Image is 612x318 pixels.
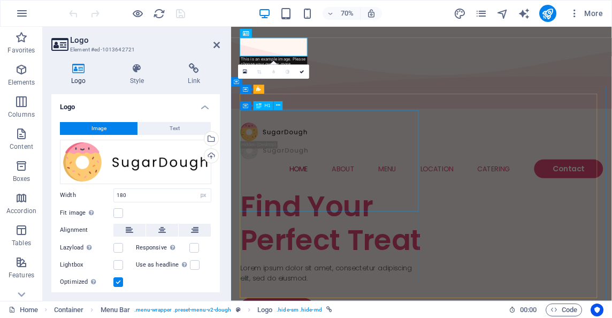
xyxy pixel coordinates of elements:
i: On resize automatically adjust zoom level to fit chosen device. [366,9,376,18]
i: Pages (Ctrl+Alt+S) [475,7,487,20]
span: Click to select. Double-click to edit [101,304,131,316]
p: Favorites [7,46,35,55]
a: Select files from the file manager, stock photos, or upload file(s) [238,65,253,79]
i: Navigator [496,7,509,20]
button: pages [475,7,488,20]
div: This is an example image. Please choose your own for more options. [240,57,308,72]
span: Code [550,304,577,316]
nav: breadcrumb [54,304,332,316]
a: Crop mode [253,65,267,79]
label: Use as headline [136,259,190,271]
span: Click to select. Double-click to edit [54,304,84,316]
a: Confirm ( Ctrl ⏎ ) [295,65,310,79]
p: Content [10,142,33,151]
h4: Link [168,63,220,86]
label: Width [60,192,113,198]
i: AI Writer [518,7,530,20]
button: navigator [496,7,509,20]
div: logo-mobile.png [60,140,211,184]
p: Boxes [13,175,30,183]
h4: Logo [51,94,220,113]
h6: Session time [509,304,537,316]
label: Fit image [60,207,113,219]
span: More [569,8,603,19]
button: reload [152,7,165,20]
i: Design (Ctrl+Alt+Y) [454,7,466,20]
p: Features [9,271,34,279]
span: H1 [265,103,271,108]
i: This element is linked [326,307,332,313]
span: Text [170,122,180,135]
h6: 70% [339,7,356,20]
h4: Logo [51,63,110,86]
span: . hide-sm .hide-md [277,304,322,316]
h2: Logo [70,35,220,45]
p: Accordion [6,207,36,215]
span: . menu-wrapper .preset-menu-v2-dough [134,304,231,316]
button: Text [138,122,211,135]
label: Responsive [136,241,189,254]
span: : [527,306,529,314]
button: text_generator [518,7,531,20]
h4: Style [110,63,169,86]
i: Publish [541,7,554,20]
a: Greyscale [281,65,295,79]
p: Tables [12,239,31,247]
a: Blur [267,65,281,79]
label: Lazyload [60,241,113,254]
button: More [565,5,607,22]
i: Reload page [153,7,165,20]
span: 00 00 [520,304,537,316]
p: Elements [8,78,35,87]
span: Click to select. Double-click to edit [257,304,272,316]
i: This element is a customizable preset [236,307,241,313]
p: Columns [8,110,35,119]
button: Code [546,304,582,316]
h3: Element #ed-1013642721 [70,45,198,55]
label: Alignment [60,224,113,237]
span: Image [91,122,106,135]
button: Image [60,122,137,135]
button: publish [539,5,556,22]
label: Optimized [60,276,113,289]
button: 70% [323,7,361,20]
button: design [454,7,466,20]
a: Click to cancel selection. Double-click to open Pages [9,304,38,316]
button: Usercentrics [591,304,603,316]
button: Click here to leave preview mode and continue editing [131,7,144,20]
label: Lightbox [60,259,113,271]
